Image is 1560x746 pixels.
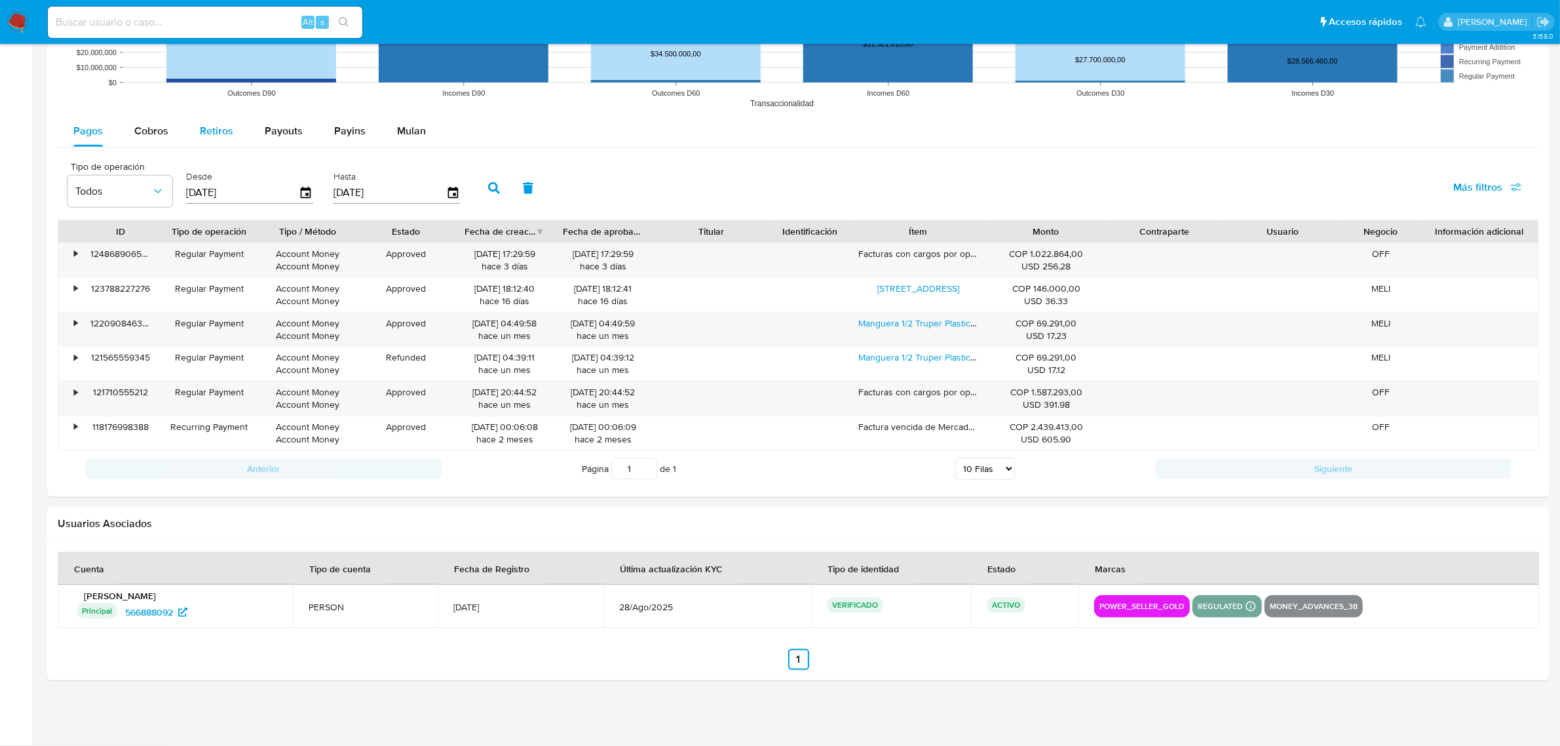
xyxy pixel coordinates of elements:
button: search-icon [330,13,357,31]
span: s [320,16,324,28]
input: Buscar usuario o caso... [48,14,362,31]
h2: Usuarios Asociados [58,517,1539,530]
a: Notificaciones [1415,16,1426,28]
a: Salir [1536,15,1550,29]
span: 3.158.0 [1532,31,1553,41]
span: Alt [303,16,313,28]
p: juan.montanobonaga@mercadolibre.com.co [1458,16,1532,28]
span: Accesos rápidos [1329,15,1402,29]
